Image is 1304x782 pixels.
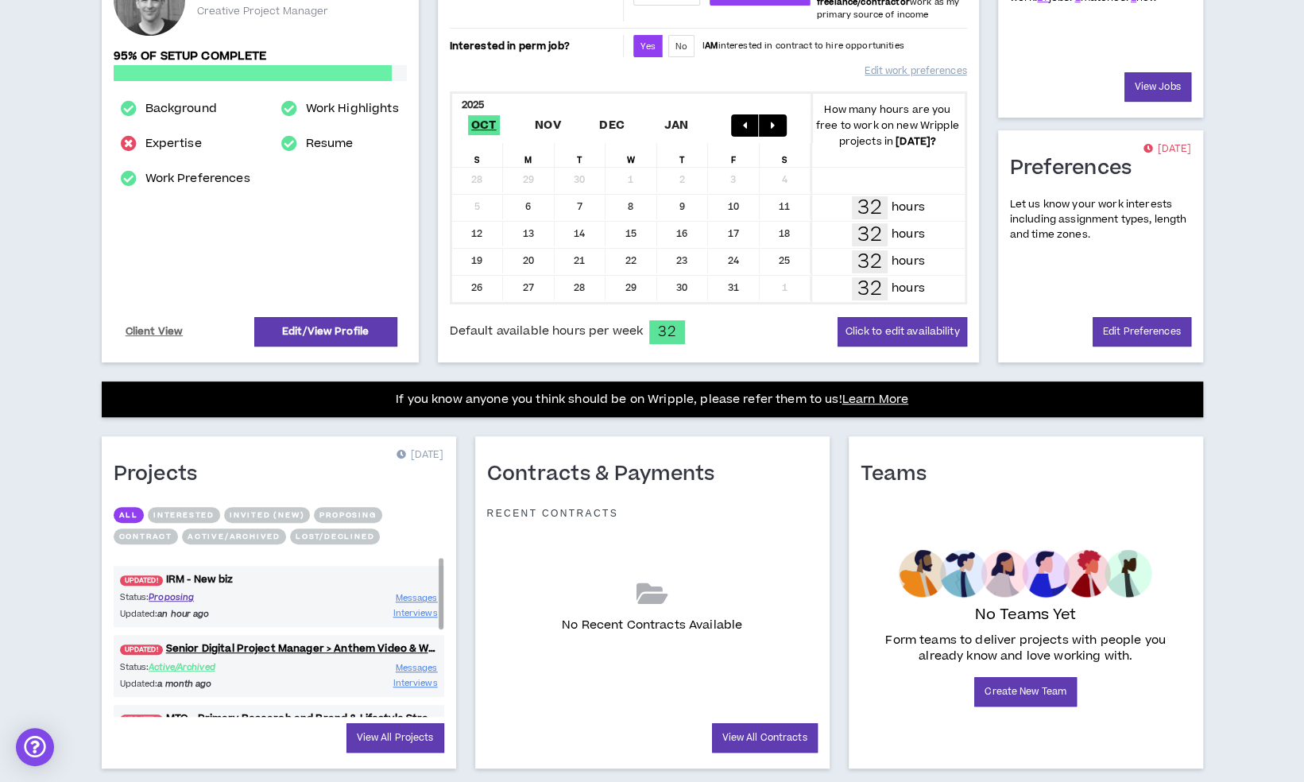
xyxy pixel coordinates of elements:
p: No Teams Yet [975,604,1077,626]
a: Interviews [393,606,438,621]
span: Active/Archived [149,661,215,673]
span: Default available hours per week [450,323,643,340]
a: Work Preferences [145,169,250,188]
a: Interviews [393,676,438,691]
p: 95% of setup complete [114,48,407,65]
p: How many hours are you free to work on new Wripple projects in [811,102,965,149]
p: hours [892,199,925,216]
p: Interested in perm job? [450,35,621,57]
p: [DATE] [396,447,443,463]
span: Interviews [393,607,438,619]
div: T [657,143,709,167]
div: M [503,143,555,167]
a: Messages [396,590,438,606]
span: Messages [396,592,438,604]
p: No Recent Contracts Available [562,617,742,634]
a: Learn More [842,391,908,408]
p: Status: [120,590,279,604]
a: Background [145,99,216,118]
span: Interviews [393,677,438,689]
p: Updated: [120,677,279,691]
a: Work Highlights [306,99,399,118]
div: S [452,143,504,167]
h1: Projects [114,462,210,487]
a: Edit/View Profile [254,317,397,346]
p: hours [892,253,925,270]
p: Recent Contracts [487,507,619,520]
a: View All Projects [346,723,444,753]
button: Lost/Declined [290,528,380,544]
span: Dec [596,115,628,135]
button: Contract [114,528,178,544]
p: hours [892,280,925,297]
img: empty [899,550,1152,598]
div: F [708,143,760,167]
p: I interested in contract to hire opportunities [702,40,904,52]
strong: AM [705,40,718,52]
button: Proposing [314,507,381,523]
span: Proposing [149,591,194,603]
p: Form teams to deliver projects with people you already know and love working with. [867,633,1185,664]
b: [DATE] ? [896,134,936,149]
a: UPDATED!IRM - New biz [114,572,444,587]
button: Interested [148,507,220,523]
a: View Jobs [1124,72,1191,102]
p: Creative Project Manager [197,4,329,18]
a: Resume [306,134,354,153]
b: 2025 [462,98,485,112]
span: Messages [396,662,438,674]
div: S [760,143,811,167]
span: No [675,41,687,52]
span: UPDATED! [120,714,163,725]
div: W [606,143,657,167]
div: T [555,143,606,167]
i: an hour ago [157,608,209,620]
span: Oct [468,115,500,135]
span: Yes [640,41,655,52]
p: Updated: [120,607,279,621]
a: Expertise [145,134,201,153]
a: UPDATED!Senior Digital Project Manager > Anthem Video & Website [114,641,444,656]
p: Let us know your work interests including assignment types, length and time zones. [1010,197,1191,243]
button: All [114,507,144,523]
button: Click to edit availability [838,317,966,346]
a: UPDATED!MTO - Primary Research and Brand & Lifestyle Strategy [114,711,444,726]
p: Status: [120,660,279,674]
h1: Preferences [1010,156,1144,181]
a: Messages [396,660,438,676]
h1: Teams [861,462,938,487]
p: [DATE] [1143,141,1190,157]
div: Open Intercom Messenger [16,728,54,766]
span: Jan [660,115,691,135]
a: Edit Preferences [1093,317,1191,346]
button: Active/Archived [182,528,286,544]
p: hours [892,226,925,243]
i: a month ago [157,678,211,690]
button: Invited (new) [224,507,310,523]
a: View All Contracts [712,723,818,753]
a: Create New Team [974,677,1077,707]
span: Nov [532,115,564,135]
a: Edit work preferences [865,57,966,85]
p: If you know anyone you think should be on Wripple, please refer them to us! [396,390,908,409]
h1: Contracts & Payments [487,462,727,487]
a: Client View [123,318,186,346]
span: UPDATED! [120,645,163,655]
span: UPDATED! [120,575,163,586]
